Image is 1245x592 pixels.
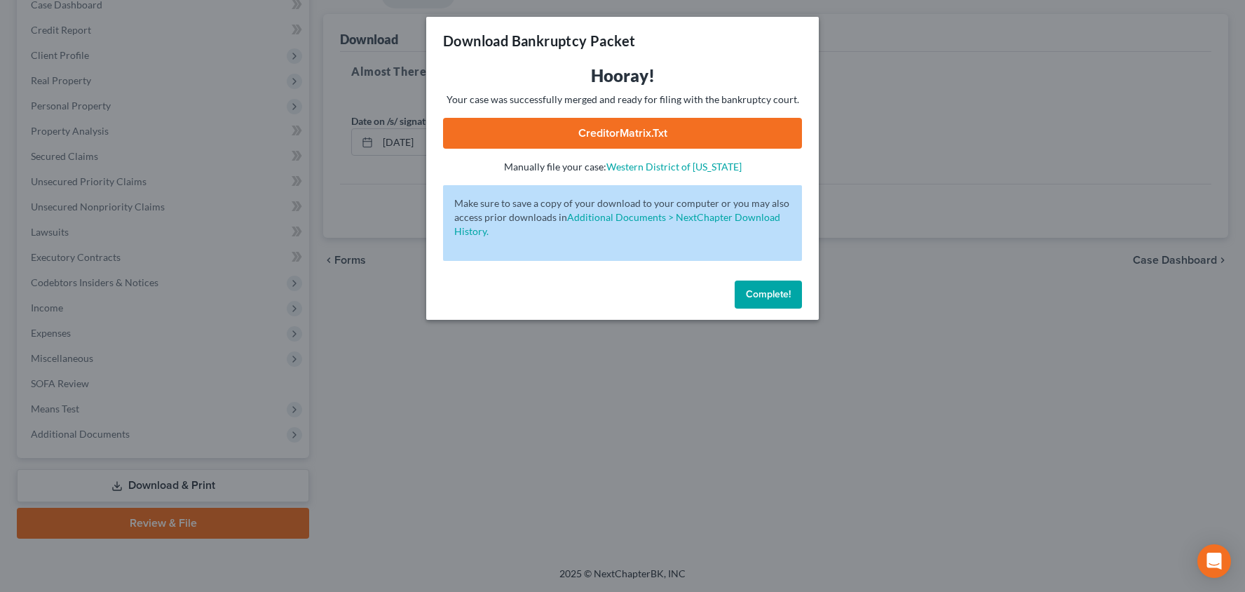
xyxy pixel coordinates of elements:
[606,161,742,173] a: Western District of [US_STATE]
[443,118,802,149] a: CreditorMatrix.txt
[454,211,780,237] a: Additional Documents > NextChapter Download History.
[454,196,791,238] p: Make sure to save a copy of your download to your computer or you may also access prior downloads in
[735,281,802,309] button: Complete!
[746,288,791,300] span: Complete!
[443,93,802,107] p: Your case was successfully merged and ready for filing with the bankruptcy court.
[443,65,802,87] h3: Hooray!
[443,160,802,174] p: Manually file your case:
[443,31,635,51] h3: Download Bankruptcy Packet
[1197,544,1231,578] div: Open Intercom Messenger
